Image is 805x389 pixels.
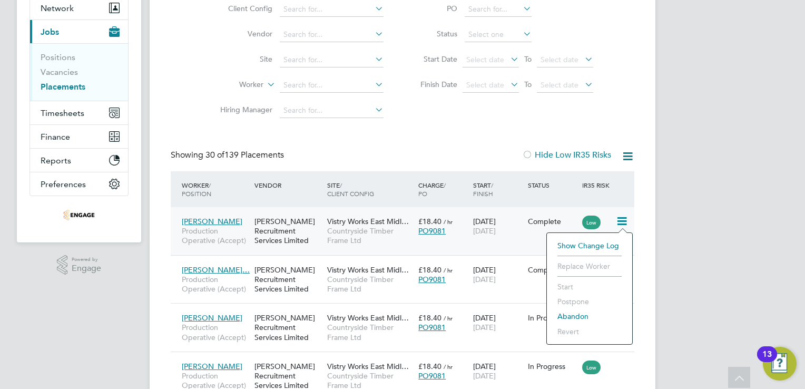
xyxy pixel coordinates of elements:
[582,361,601,374] span: Low
[182,265,250,275] span: [PERSON_NAME]…
[410,80,457,89] label: Finish Date
[473,323,496,332] span: [DATE]
[444,266,453,274] span: / hr
[552,294,627,309] li: Postpone
[541,55,578,64] span: Select date
[41,179,86,189] span: Preferences
[521,52,535,66] span: To
[41,67,78,77] a: Vacancies
[179,259,634,268] a: [PERSON_NAME]…Production Operative (Accept)[PERSON_NAME] Recruitment Services LimitedVistry Works...
[552,259,627,274] li: Replace Worker
[205,150,284,160] span: 139 Placements
[444,218,453,226] span: / hr
[444,363,453,371] span: / hr
[179,356,634,365] a: [PERSON_NAME]Production Operative (Accept)[PERSON_NAME] Recruitment Services LimitedVistry Works ...
[552,279,627,294] li: Start
[418,265,441,275] span: £18.40
[473,181,493,198] span: / Finish
[418,323,446,332] span: PO9081
[473,275,496,284] span: [DATE]
[465,2,532,17] input: Search for...
[252,176,325,194] div: Vendor
[30,101,128,124] button: Timesheets
[528,217,577,226] div: Complete
[182,226,249,245] span: Production Operative (Accept)
[410,29,457,38] label: Status
[418,226,446,236] span: PO9081
[205,150,224,160] span: 30 of
[212,105,272,114] label: Hiring Manager
[465,27,532,42] input: Select one
[473,371,496,381] span: [DATE]
[522,150,611,160] label: Hide Low IR35 Risks
[72,255,101,264] span: Powered by
[182,181,211,198] span: / Position
[763,347,797,381] button: Open Resource Center, 13 new notifications
[280,2,384,17] input: Search for...
[212,54,272,64] label: Site
[41,27,59,37] span: Jobs
[179,176,252,203] div: Worker
[72,264,101,273] span: Engage
[327,275,413,294] span: Countryside Timber Frame Ltd
[552,238,627,253] li: Show change log
[280,27,384,42] input: Search for...
[762,354,772,368] div: 13
[466,55,504,64] span: Select date
[418,371,446,381] span: PO9081
[30,125,128,148] button: Finance
[41,108,84,118] span: Timesheets
[444,314,453,322] span: / hr
[528,313,577,323] div: In Progress
[410,4,457,13] label: PO
[582,216,601,229] span: Low
[470,176,525,203] div: Start
[63,207,95,223] img: acceptrec-logo-retina.png
[30,43,128,101] div: Jobs
[203,80,263,90] label: Worker
[179,307,634,316] a: [PERSON_NAME]Production Operative (Accept)[PERSON_NAME] Recruitment Services LimitedVistry Works ...
[470,356,525,386] div: [DATE]
[30,149,128,172] button: Reports
[212,4,272,13] label: Client Config
[280,53,384,67] input: Search for...
[473,226,496,236] span: [DATE]
[470,211,525,241] div: [DATE]
[466,80,504,90] span: Select date
[171,150,286,161] div: Showing
[416,176,470,203] div: Charge
[57,255,102,275] a: Powered byEngage
[327,323,413,342] span: Countryside Timber Frame Ltd
[41,52,75,62] a: Positions
[252,308,325,347] div: [PERSON_NAME] Recruitment Services Limited
[41,3,74,13] span: Network
[528,265,577,275] div: Complete
[182,362,242,371] span: [PERSON_NAME]
[470,260,525,289] div: [DATE]
[30,207,129,223] a: Go to home page
[325,176,416,203] div: Site
[580,176,616,194] div: IR35 Risk
[552,309,627,324] li: Abandon
[541,80,578,90] span: Select date
[182,275,249,294] span: Production Operative (Accept)
[252,211,325,251] div: [PERSON_NAME] Recruitment Services Limited
[212,29,272,38] label: Vendor
[280,78,384,93] input: Search for...
[41,132,70,142] span: Finance
[552,324,627,339] li: Revert
[179,211,634,220] a: [PERSON_NAME]Production Operative (Accept)[PERSON_NAME] Recruitment Services LimitedVistry Works ...
[182,313,242,323] span: [PERSON_NAME]
[418,181,446,198] span: / PO
[327,265,409,275] span: Vistry Works East Midl…
[470,308,525,337] div: [DATE]
[41,155,71,166] span: Reports
[182,217,242,226] span: [PERSON_NAME]
[327,313,409,323] span: Vistry Works East Midl…
[327,217,409,226] span: Vistry Works East Midl…
[418,313,441,323] span: £18.40
[30,172,128,196] button: Preferences
[327,181,374,198] span: / Client Config
[410,54,457,64] label: Start Date
[418,275,446,284] span: PO9081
